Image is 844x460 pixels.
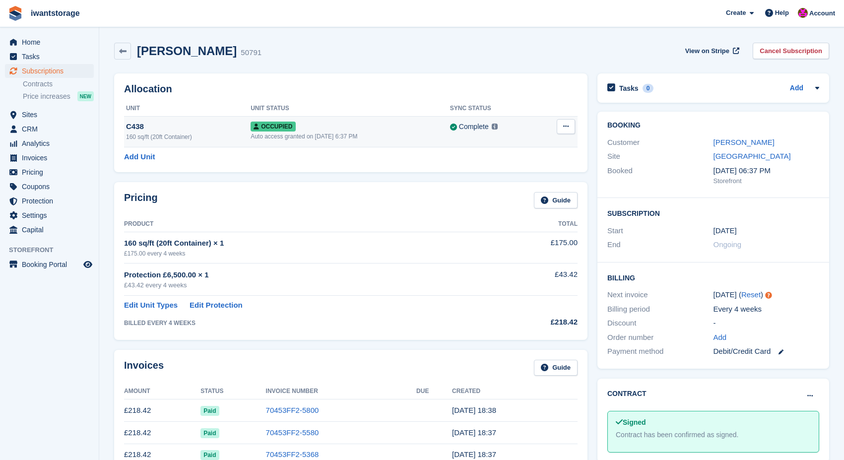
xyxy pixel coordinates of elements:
span: Protection [22,194,81,208]
th: Total [494,216,578,232]
div: BILLED EVERY 4 WEEKS [124,319,494,328]
span: Paid [200,450,219,460]
div: £218.42 [494,317,578,328]
h2: Booking [607,122,819,130]
div: £175.00 every 4 weeks [124,249,494,258]
div: Storefront [714,176,820,186]
div: Signed [616,417,811,428]
div: Debit/Credit Card [714,346,820,357]
span: Ongoing [714,240,742,249]
th: Unit [124,101,251,117]
a: menu [5,258,94,271]
time: 2025-08-21 17:38:10 UTC [452,406,496,414]
div: 50791 [241,47,261,59]
a: 70453FF2-5580 [266,428,319,437]
a: Edit Protection [190,300,243,311]
div: Payment method [607,346,714,357]
div: [DATE] ( ) [714,289,820,301]
a: [PERSON_NAME] [714,138,775,146]
span: Create [726,8,746,18]
span: Tasks [22,50,81,64]
h2: Allocation [124,83,578,95]
a: Add Unit [124,151,155,163]
div: Site [607,151,714,162]
a: menu [5,122,94,136]
a: Guide [534,360,578,376]
a: menu [5,165,94,179]
th: Due [416,384,452,399]
div: End [607,239,714,251]
a: menu [5,108,94,122]
a: Contracts [23,79,94,89]
div: Booked [607,165,714,186]
h2: Invoices [124,360,164,376]
th: Status [200,384,265,399]
th: Unit Status [251,101,450,117]
td: £43.42 [494,263,578,296]
h2: Tasks [619,84,639,93]
div: Complete [459,122,489,132]
span: Analytics [22,136,81,150]
a: menu [5,180,94,194]
td: £218.42 [124,399,200,422]
h2: Pricing [124,192,158,208]
th: Product [124,216,494,232]
td: £218.42 [124,422,200,444]
h2: Billing [607,272,819,282]
a: menu [5,50,94,64]
h2: Subscription [607,208,819,218]
a: View on Stripe [681,43,741,59]
a: menu [5,208,94,222]
div: Discount [607,318,714,329]
span: Pricing [22,165,81,179]
h2: Contract [607,389,647,399]
th: Sync Status [450,101,539,117]
a: menu [5,151,94,165]
a: Guide [534,192,578,208]
time: 2025-07-24 17:37:56 UTC [452,428,496,437]
div: Start [607,225,714,237]
img: icon-info-grey-7440780725fd019a000dd9b08b2336e03edf1995a4989e88bcd33f0948082b44.svg [492,124,498,130]
div: 0 [643,84,654,93]
th: Created [452,384,578,399]
a: menu [5,136,94,150]
div: Tooltip anchor [764,291,773,300]
div: Billing period [607,304,714,315]
div: Customer [607,137,714,148]
div: Contract has been confirmed as signed. [616,430,811,440]
a: menu [5,64,94,78]
a: Preview store [82,259,94,270]
div: - [714,318,820,329]
th: Amount [124,384,200,399]
a: Edit Unit Types [124,300,178,311]
th: Invoice Number [266,384,416,399]
a: 70453FF2-5368 [266,450,319,459]
a: menu [5,194,94,208]
a: Add [790,83,803,94]
div: C438 [126,121,251,132]
span: Booking Portal [22,258,81,271]
span: Sites [22,108,81,122]
img: stora-icon-8386f47178a22dfd0bd8f6a31ec36ba5ce8667c1dd55bd0f319d3a0aa187defe.svg [8,6,23,21]
div: 160 sq/ft (20ft Container) × 1 [124,238,494,249]
div: Next invoice [607,289,714,301]
a: menu [5,35,94,49]
span: Settings [22,208,81,222]
div: Auto access granted on [DATE] 6:37 PM [251,132,450,141]
span: CRM [22,122,81,136]
div: Every 4 weeks [714,304,820,315]
div: Order number [607,332,714,343]
span: Help [775,8,789,18]
div: £43.42 every 4 weeks [124,280,494,290]
span: Account [809,8,835,18]
a: menu [5,223,94,237]
div: 160 sq/ft (20ft Container) [126,132,251,141]
a: Price increases NEW [23,91,94,102]
time: 2025-06-26 17:37:42 UTC [452,450,496,459]
a: Add [714,332,727,343]
time: 2024-08-22 00:00:00 UTC [714,225,737,237]
div: [DATE] 06:37 PM [714,165,820,177]
span: Capital [22,223,81,237]
span: Paid [200,406,219,416]
h2: [PERSON_NAME] [137,44,237,58]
